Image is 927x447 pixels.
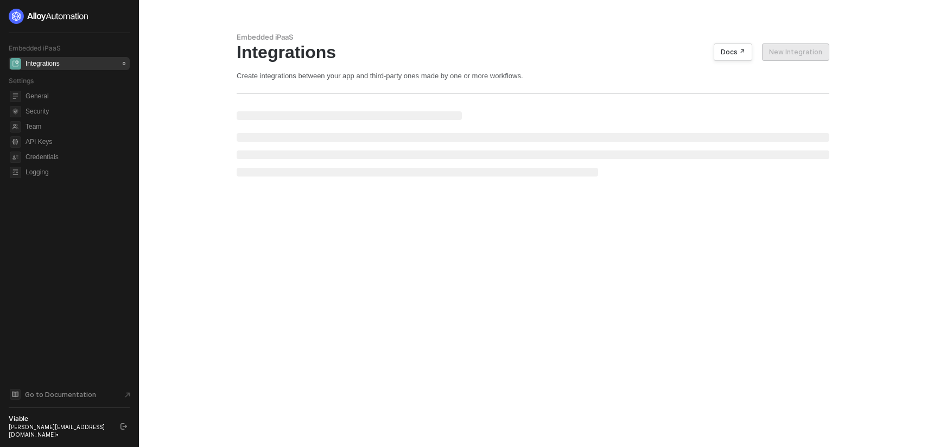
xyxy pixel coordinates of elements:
button: Docs ↗ [714,43,752,61]
span: documentation [10,389,21,400]
a: Knowledge Base [9,388,130,401]
span: logout [120,423,127,430]
span: Credentials [26,150,128,163]
span: security [10,106,21,117]
span: document-arrow [122,389,133,400]
div: Create integrations between your app and third-party ones made by one or more workflows. [237,71,829,80]
div: [PERSON_NAME][EMAIL_ADDRESS][DOMAIN_NAME] • [9,423,111,438]
span: Go to Documentation [25,390,96,399]
div: Viable [9,414,111,423]
div: Integrations [26,59,60,68]
div: Embedded iPaaS [237,33,829,42]
a: logo [9,9,130,24]
span: Team [26,120,128,133]
div: Docs ↗ [721,48,745,56]
span: api-key [10,136,21,148]
span: Logging [26,166,128,179]
span: Security [26,105,128,118]
span: General [26,90,128,103]
span: Settings [9,77,34,85]
span: general [10,91,21,102]
span: Embedded iPaaS [9,44,61,52]
div: 0 [120,59,128,68]
span: API Keys [26,135,128,148]
span: team [10,121,21,133]
span: logging [10,167,21,178]
div: Integrations [237,42,829,62]
span: integrations [10,58,21,70]
span: credentials [10,152,21,163]
img: logo [9,9,89,24]
button: New Integration [762,43,829,61]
